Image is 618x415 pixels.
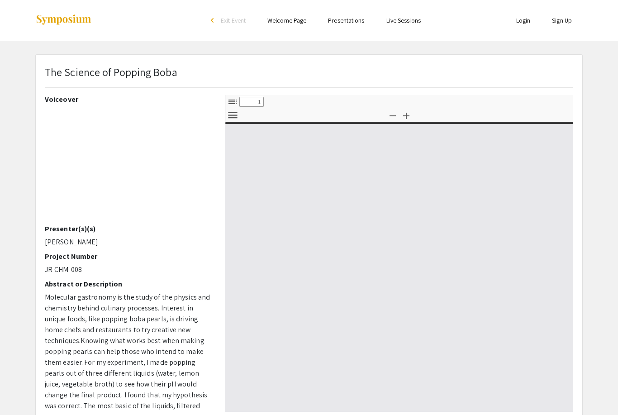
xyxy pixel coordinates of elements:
input: Page [239,97,264,107]
p: [PERSON_NAME] [45,237,212,248]
p: JR-CHM-008 [45,264,212,275]
a: Login [516,16,531,24]
h2: Project Number [45,252,212,261]
h2: Abstract or Description [45,280,212,288]
div: arrow_back_ios [211,18,216,23]
button: Zoom Out [385,109,400,122]
button: Tools [225,109,240,122]
button: Toggle Sidebar [225,95,240,109]
h2: Voiceover [45,95,212,104]
button: Zoom In [399,109,414,122]
p: The Science of Popping Boba [45,64,177,80]
a: Welcome Page [267,16,306,24]
span: Exit Event [221,16,246,24]
span: Molecular gastronomy is the study of the physics and chemistry behind culinary processes. Interes... [45,292,210,345]
a: Presentations [328,16,364,24]
h2: Presenter(s)(s) [45,224,212,233]
a: Live Sessions [386,16,421,24]
img: Symposium by ForagerOne [35,14,92,26]
a: Sign Up [552,16,572,24]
